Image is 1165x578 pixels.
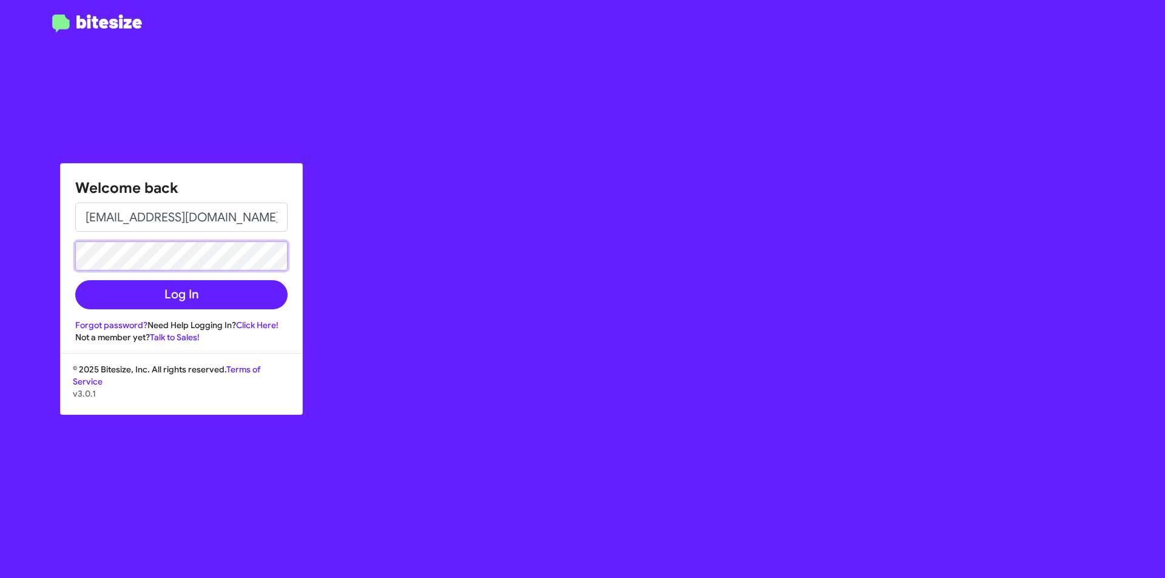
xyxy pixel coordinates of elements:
h1: Welcome back [75,178,288,198]
div: Not a member yet? [75,331,288,343]
a: Forgot password? [75,320,147,331]
div: Need Help Logging In? [75,319,288,331]
p: v3.0.1 [73,388,290,400]
input: Email address [75,203,288,232]
a: Click Here! [236,320,279,331]
button: Log In [75,280,288,309]
div: © 2025 Bitesize, Inc. All rights reserved. [61,363,302,414]
a: Talk to Sales! [150,332,200,343]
